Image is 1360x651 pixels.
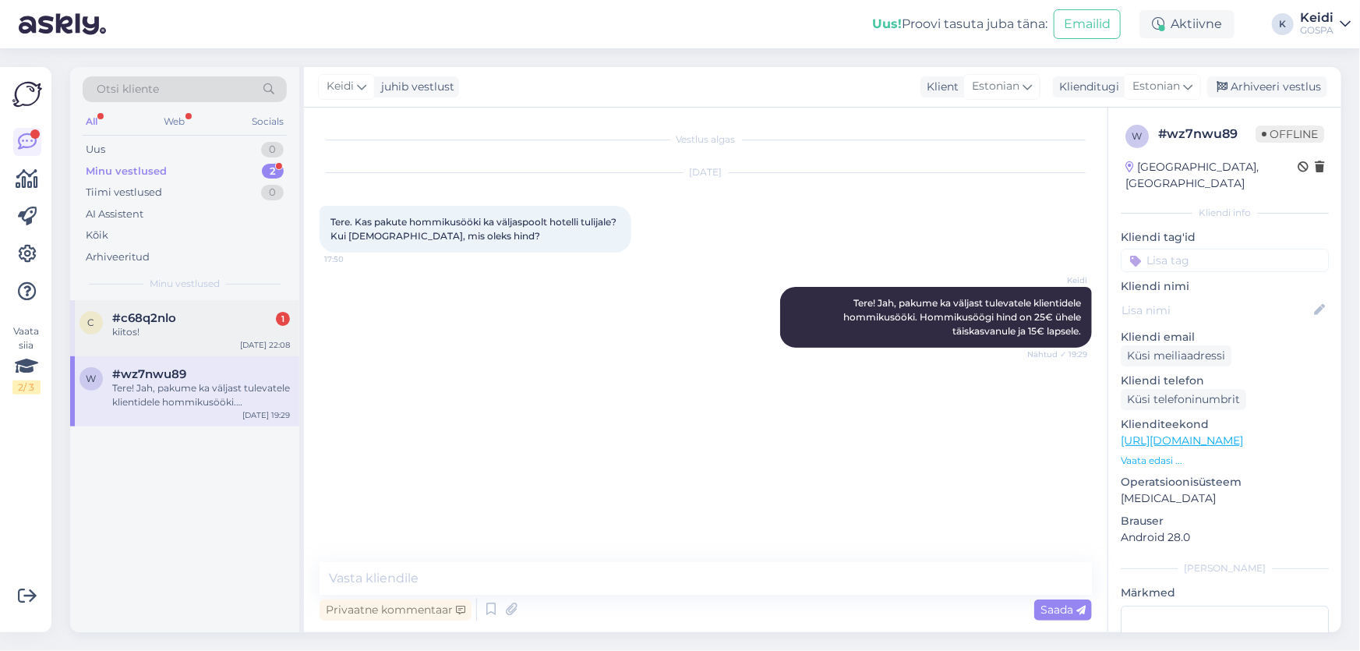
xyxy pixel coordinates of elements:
[161,111,189,132] div: Web
[1121,513,1329,529] p: Brauser
[1139,10,1235,38] div: Aktiivne
[1132,78,1180,95] span: Estonian
[1300,12,1351,37] a: KeidiGOSPA
[97,81,159,97] span: Otsi kliente
[86,142,105,157] div: Uus
[1121,249,1329,272] input: Lisa tag
[1121,585,1329,601] p: Märkmed
[1121,206,1329,220] div: Kliendi info
[1121,229,1329,246] p: Kliendi tag'id
[12,80,42,109] img: Askly Logo
[1053,79,1119,95] div: Klienditugi
[1121,329,1329,345] p: Kliendi email
[276,312,290,326] div: 1
[320,600,472,621] div: Privaatne kommentaar
[1054,9,1121,39] button: Emailid
[12,380,41,394] div: 2 / 3
[375,79,454,95] div: juhib vestlust
[261,185,284,200] div: 0
[1040,603,1086,617] span: Saada
[872,15,1047,34] div: Proovi tasuta juba täna:
[240,339,290,351] div: [DATE] 22:08
[324,253,383,265] span: 17:50
[261,142,284,157] div: 0
[1121,454,1329,468] p: Vaata edasi ...
[262,164,284,179] div: 2
[1121,373,1329,389] p: Kliendi telefon
[1256,126,1324,143] span: Offline
[86,185,162,200] div: Tiimi vestlused
[1207,76,1327,97] div: Arhiveeri vestlus
[86,207,143,222] div: AI Assistent
[12,324,41,394] div: Vaata siia
[1121,474,1329,490] p: Operatsioonisüsteem
[1300,12,1334,24] div: Keidi
[1029,274,1087,286] span: Keidi
[150,277,220,291] span: Minu vestlused
[330,216,619,242] span: Tere. Kas pakute hommikusööki ka väljaspoolt hotelli tulijale? Kui [DEMOGRAPHIC_DATA], mis oleks ...
[1300,24,1334,37] div: GOSPA
[1121,416,1329,433] p: Klienditeekond
[83,111,101,132] div: All
[1158,125,1256,143] div: # wz7nwu89
[86,164,167,179] div: Minu vestlused
[1272,13,1294,35] div: K
[88,317,95,328] span: c
[1132,130,1143,142] span: w
[972,78,1019,95] span: Estonian
[1121,561,1329,575] div: [PERSON_NAME]
[249,111,287,132] div: Socials
[242,409,290,421] div: [DATE] 19:29
[112,381,290,409] div: Tere! Jah, pakume ka väljast tulevatele klientidele hommikusööki. Hommikusöögi hind on 25€ ühele ...
[1121,389,1246,410] div: Küsi telefoninumbrit
[1121,433,1243,448] a: [URL][DOMAIN_NAME]
[1121,345,1231,366] div: Küsi meiliaadressi
[86,228,108,243] div: Kõik
[1121,529,1329,546] p: Android 28.0
[1027,348,1087,360] span: Nähtud ✓ 19:29
[112,325,290,339] div: kiitos!
[1122,302,1311,319] input: Lisa nimi
[1121,278,1329,295] p: Kliendi nimi
[843,297,1083,337] span: Tere! Jah, pakume ka väljast tulevatele klientidele hommikusööki. Hommikusöögi hind on 25€ ühele ...
[112,311,176,325] span: #c68q2nlo
[320,165,1092,179] div: [DATE]
[1121,490,1329,507] p: [MEDICAL_DATA]
[112,367,186,381] span: #wz7nwu89
[320,133,1092,147] div: Vestlus algas
[87,373,97,384] span: w
[1125,159,1298,192] div: [GEOGRAPHIC_DATA], [GEOGRAPHIC_DATA]
[327,78,354,95] span: Keidi
[86,249,150,265] div: Arhiveeritud
[920,79,959,95] div: Klient
[872,16,902,31] b: Uus!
